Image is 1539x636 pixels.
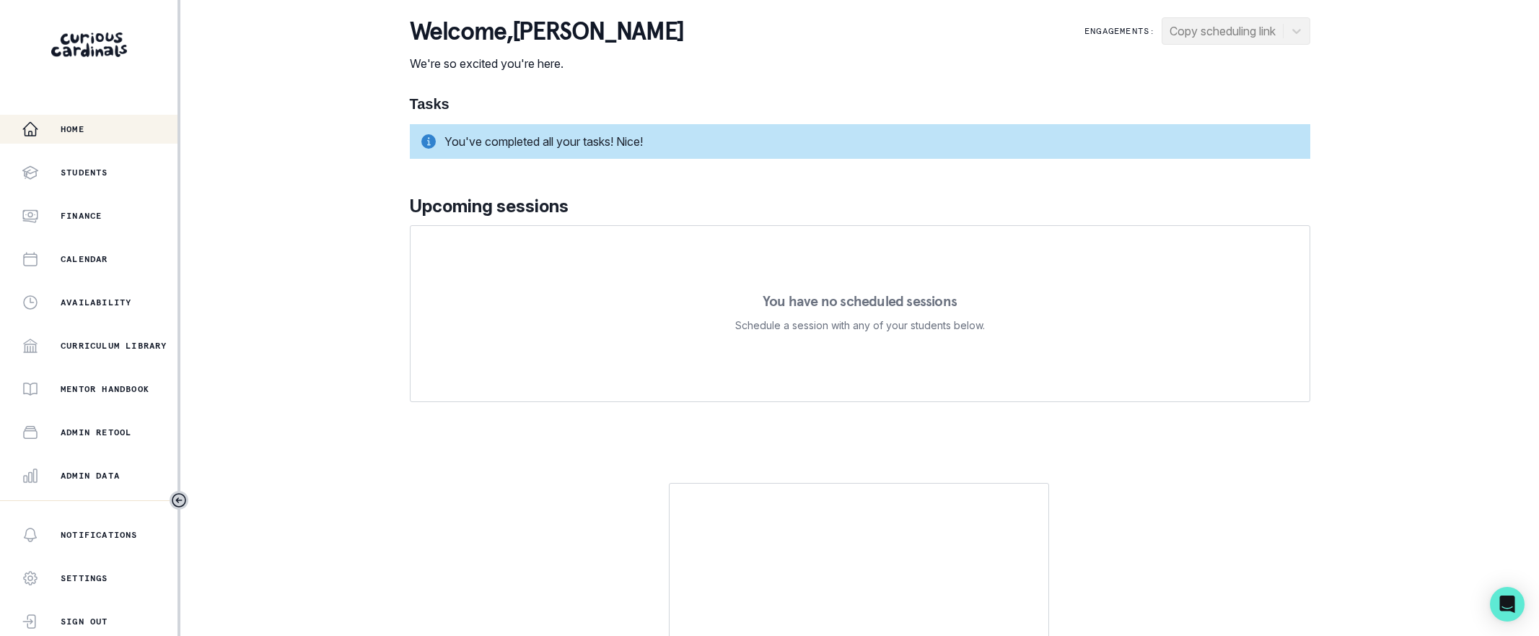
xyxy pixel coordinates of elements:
[410,95,1310,113] h1: Tasks
[410,193,1310,219] p: Upcoming sessions
[61,167,108,178] p: Students
[1490,587,1525,622] div: Open Intercom Messenger
[735,317,985,334] p: Schedule a session with any of your students below.
[763,294,957,308] p: You have no scheduled sessions
[61,297,131,308] p: Availability
[61,572,108,584] p: Settings
[61,427,131,438] p: Admin Retool
[51,32,127,57] img: Curious Cardinals Logo
[61,253,108,265] p: Calendar
[170,491,188,510] button: Toggle sidebar
[410,55,684,72] p: We're so excited you're here.
[61,123,84,135] p: Home
[61,383,149,395] p: Mentor Handbook
[1084,25,1155,37] p: Engagements:
[410,17,684,46] p: Welcome , [PERSON_NAME]
[61,470,120,482] p: Admin Data
[61,616,108,627] p: Sign Out
[61,340,167,352] p: Curriculum Library
[61,210,102,222] p: Finance
[61,529,138,541] p: Notifications
[410,124,1310,159] div: You've completed all your tasks! Nice!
